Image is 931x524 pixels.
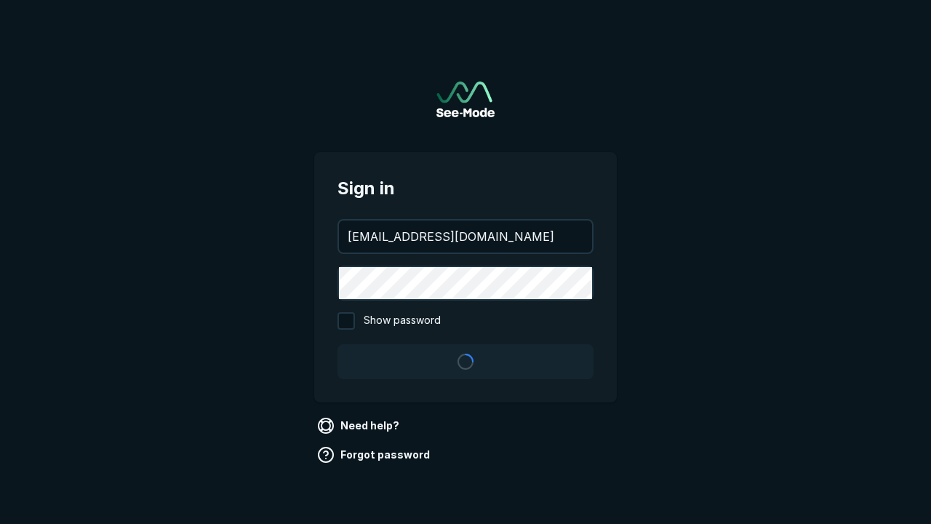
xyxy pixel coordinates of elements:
span: Sign in [337,175,594,202]
img: See-Mode Logo [436,82,495,117]
input: your@email.com [339,221,592,253]
span: Show password [364,312,441,330]
a: Go to sign in [436,82,495,117]
a: Need help? [314,414,405,437]
a: Forgot password [314,443,436,467]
